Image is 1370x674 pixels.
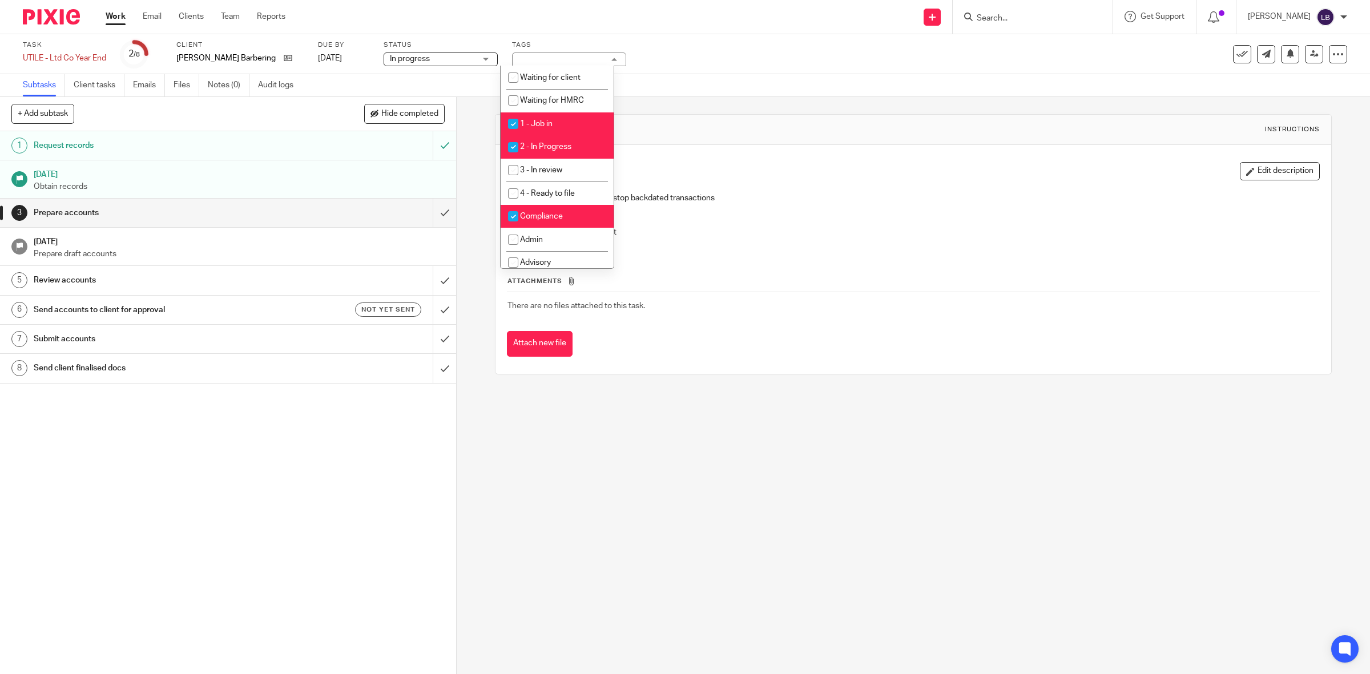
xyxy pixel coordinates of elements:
label: Task [23,41,106,50]
a: Email [143,11,162,22]
input: Search [976,14,1078,24]
p: Lock client's software to stop backdated transactions [525,192,1320,204]
a: Work [106,11,126,22]
span: Waiting for client [520,74,581,82]
span: Hide completed [381,110,438,119]
div: UTILE - Ltd Co Year End [23,53,106,64]
span: Compliance [520,212,563,220]
button: Edit description [1240,162,1320,180]
div: 7 [11,331,27,347]
button: Attach new file [507,331,573,357]
small: /8 [134,51,140,58]
span: In progress [390,55,430,63]
h1: [DATE] [34,233,445,248]
p: [PERSON_NAME] [1248,11,1311,22]
h1: Send accounts to client for approval [34,301,292,318]
p: Prepare draft accounts [34,248,445,260]
div: 2 [128,47,140,60]
span: 2 - In Progress [520,143,571,151]
span: [DATE] [318,54,342,62]
label: Due by [318,41,369,50]
h1: Review accounts [34,272,292,289]
a: Clients [179,11,204,22]
h1: Request records [34,137,292,154]
a: Notes (0) [208,74,249,96]
img: svg%3E [1316,8,1335,26]
div: 1 [11,138,27,154]
p: Obtain records [34,181,445,192]
div: Instructions [1265,125,1320,134]
p: [PERSON_NAME] Barbering Ltd [176,53,278,64]
span: Attachments [507,278,562,284]
p: Prepare accounts to draft [525,227,1320,238]
a: Subtasks [23,74,65,96]
label: Tags [512,41,626,50]
a: Team [221,11,240,22]
a: Audit logs [258,74,302,96]
span: Admin [520,236,543,244]
span: Waiting for HMRC [520,96,584,104]
span: There are no files attached to this task. [507,302,645,310]
span: 3 - In review [520,166,562,174]
span: 1 - Job in [520,120,553,128]
h1: Send client finalised docs [34,360,292,377]
label: Client [176,41,304,50]
span: 4 - Ready to file [520,189,575,197]
h1: Submit accounts [34,330,292,348]
a: Files [174,74,199,96]
div: 5 [11,272,27,288]
button: Hide completed [364,104,445,123]
label: Status [384,41,498,50]
p: Notes from prior year: [525,209,1320,221]
a: Client tasks [74,74,124,96]
div: 3 [11,205,27,221]
h1: Prepare accounts [34,204,292,221]
img: Pixie [23,9,80,25]
button: + Add subtask [11,104,74,123]
a: Emails [133,74,165,96]
div: 6 [11,302,27,318]
h1: [DATE] [34,166,445,180]
span: Get Support [1141,13,1184,21]
span: Advisory [520,259,551,267]
h1: Prepare accounts [531,123,937,135]
a: Reports [257,11,285,22]
span: Not yet sent [361,305,415,314]
div: 8 [11,360,27,376]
